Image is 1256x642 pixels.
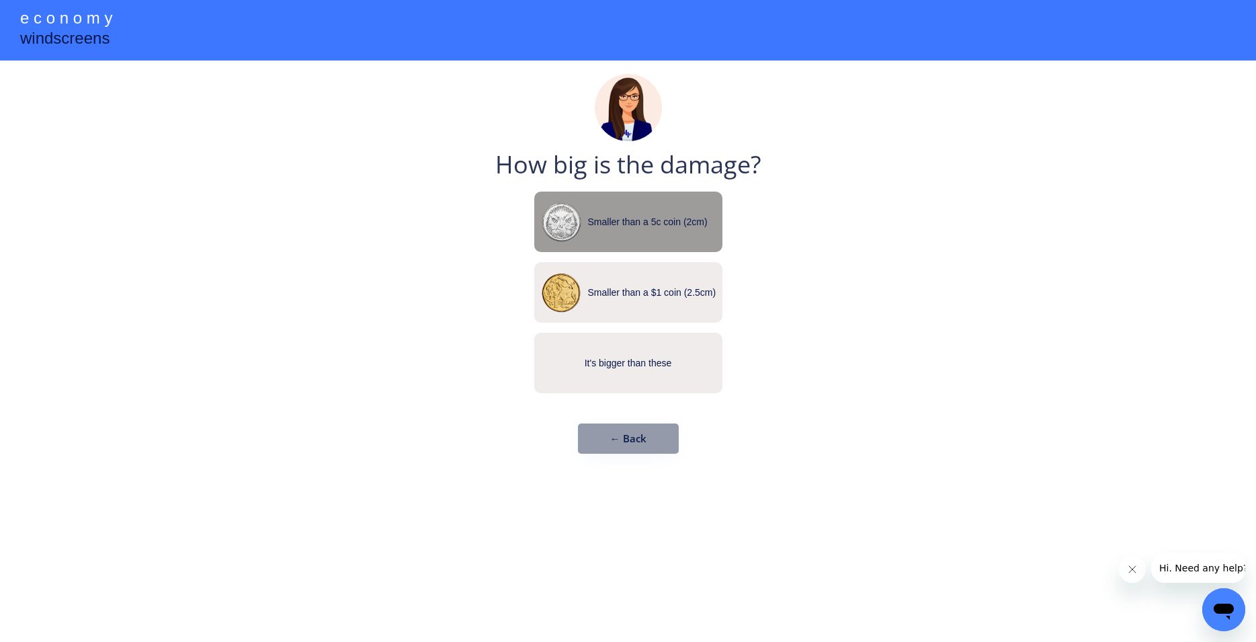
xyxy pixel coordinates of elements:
div: It's bigger than these [561,357,696,370]
span: Hi. Need any help? [8,9,97,20]
img: 5_cent_coin.png [541,202,581,243]
img: 1_dollar_coin.png [541,273,581,313]
div: How big is the damage? [495,148,761,182]
div: windscreens [20,27,110,53]
img: madeline.png [595,74,662,141]
iframe: Button to launch messaging window [1202,588,1245,631]
iframe: Close message [1119,556,1146,583]
div: e c o n o m y [20,7,112,32]
iframe: Message from company [1151,553,1245,583]
div: Smaller than a 5c coin (2cm) [588,216,722,229]
button: ← Back [578,424,679,454]
div: Smaller than a $1 coin (2.5cm) [588,286,722,300]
